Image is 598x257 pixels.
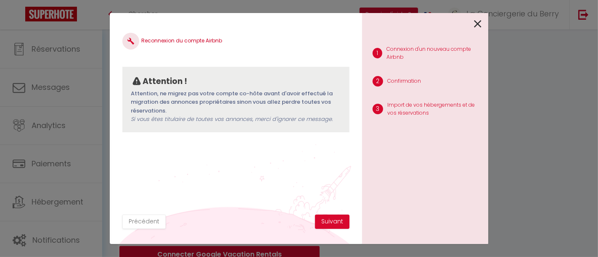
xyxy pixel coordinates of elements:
[7,3,32,29] button: Ouvrir le widget de chat LiveChat
[122,215,166,229] button: Précédent
[373,48,382,58] span: 1
[131,89,341,124] p: Attention, ne migrez pas votre compte co-hôte avant d'avoir effectué la migration des annonces pr...
[373,76,383,87] span: 2
[315,215,349,229] button: Suivant
[143,75,187,88] p: Attention !
[122,33,349,50] h4: Reconnexion du compte Airbnb
[387,77,421,85] p: Confirmation
[131,115,333,123] span: Si vous êtes titulaire de toutes vos annonces, merci d'ignorer ce message.
[386,45,482,61] p: Connexion d'un nouveau compte Airbnb
[373,104,383,114] span: 3
[562,219,592,251] iframe: Chat
[387,101,482,117] p: Import de vos hébergements et de vos réservations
